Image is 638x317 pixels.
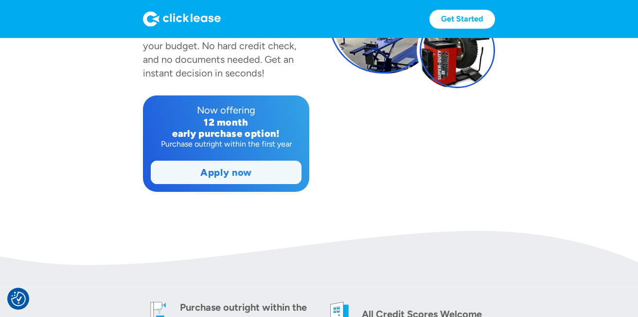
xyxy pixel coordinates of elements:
[11,292,26,306] button: Consent Preferences
[151,128,301,139] div: early purchase option!
[11,292,26,306] img: Revisit consent button
[143,11,221,27] img: Logo
[151,103,301,117] div: Now offering
[151,117,301,128] div: 12 month
[429,10,495,29] a: Get Started
[151,139,301,149] div: Purchase outright within the first year
[151,161,301,184] a: Apply now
